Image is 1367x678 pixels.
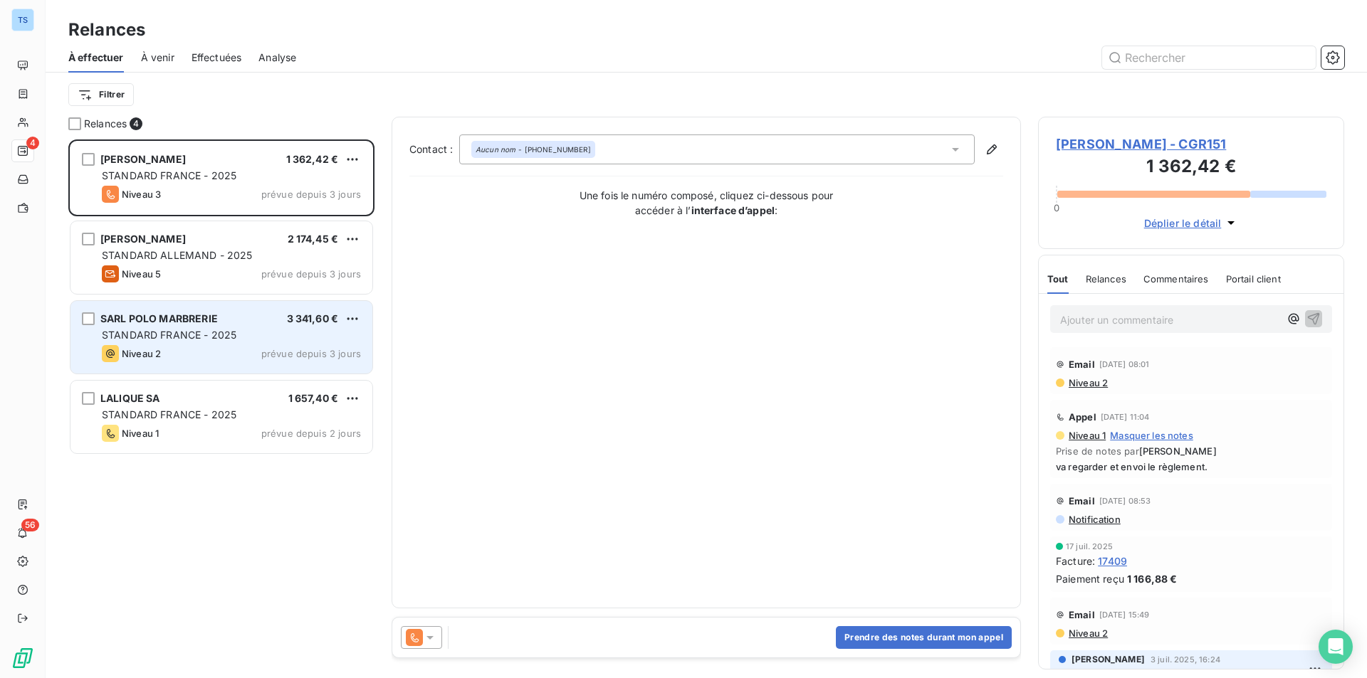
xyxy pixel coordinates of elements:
[261,428,361,439] span: prévue depuis 2 jours
[1140,215,1243,231] button: Déplier le détail
[21,519,39,531] span: 56
[1127,571,1178,586] span: 1 166,88 €
[476,144,515,154] em: Aucun nom
[1056,553,1095,568] span: Facture :
[192,51,242,65] span: Effectuées
[258,51,296,65] span: Analyse
[476,144,591,154] div: - [PHONE_NUMBER]
[691,204,775,216] strong: interface d’appel
[130,117,142,130] span: 4
[1086,273,1126,285] span: Relances
[1151,655,1220,664] span: 3 juil. 2025, 16:24
[100,233,186,245] span: [PERSON_NAME]
[1056,445,1326,457] span: Prise de notes par
[68,17,145,43] h3: Relances
[286,153,339,165] span: 1 362,42 €
[1139,445,1217,457] span: [PERSON_NAME]
[11,9,34,31] div: TS
[1101,413,1150,421] span: [DATE] 11:04
[102,329,236,341] span: STANDARD FRANCE - 2025
[1069,495,1095,507] span: Email
[102,169,236,181] span: STANDARD FRANCE - 2025
[84,117,127,131] span: Relances
[261,268,361,280] span: prévue depuis 3 jours
[1054,202,1059,213] span: 0
[1110,430,1193,441] span: Masquer les notes
[1098,553,1127,568] span: 17409
[1066,542,1113,551] span: 17 juil. 2025
[100,392,160,404] span: LALIQUE SA
[1144,216,1222,231] span: Déplier le détail
[288,392,339,404] span: 1 657,40 €
[1056,134,1326,154] span: [PERSON_NAME] - CGR151
[836,626,1012,649] button: Prendre des notes durant mon appel
[68,51,124,65] span: À effectuer
[68,83,134,106] button: Filtrer
[1067,377,1108,388] span: Niveau 2
[1056,154,1326,182] h3: 1 362,42 €
[1069,359,1095,370] span: Email
[1056,571,1124,586] span: Paiement reçu
[122,348,161,359] span: Niveau 2
[102,408,236,420] span: STANDARD FRANCE - 2025
[1099,610,1150,619] span: [DATE] 15:49
[1067,430,1106,441] span: Niveau 1
[1099,497,1151,505] span: [DATE] 08:53
[1067,627,1108,639] span: Niveau 2
[102,249,253,261] span: STANDARD ALLEMAND - 2025
[1102,46,1316,69] input: Rechercher
[1067,514,1121,525] span: Notification
[288,233,339,245] span: 2 174,45 €
[1072,653,1145,666] span: [PERSON_NAME]
[1143,273,1209,285] span: Commentaires
[100,153,186,165] span: [PERSON_NAME]
[122,428,159,439] span: Niveau 1
[1226,273,1281,285] span: Portail client
[1319,630,1353,664] div: Open Intercom Messenger
[1099,360,1150,369] span: [DATE] 08:01
[261,348,361,359] span: prévue depuis 3 jours
[287,312,339,324] span: 3 341,60 €
[409,142,459,157] label: Contact :
[26,137,39,149] span: 4
[564,188,849,218] p: Une fois le numéro composé, cliquez ci-dessous pour accéder à l’ :
[1047,273,1069,285] span: Tout
[11,647,34,669] img: Logo LeanPay
[122,189,161,200] span: Niveau 3
[68,139,375,678] div: grid
[141,51,174,65] span: À venir
[261,189,361,200] span: prévue depuis 3 jours
[1069,411,1096,423] span: Appel
[1056,461,1326,472] span: va regarder et envoi le règlement.
[100,312,218,324] span: SARL POLO MARBRERIE
[122,268,161,280] span: Niveau 5
[1069,609,1095,620] span: Email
